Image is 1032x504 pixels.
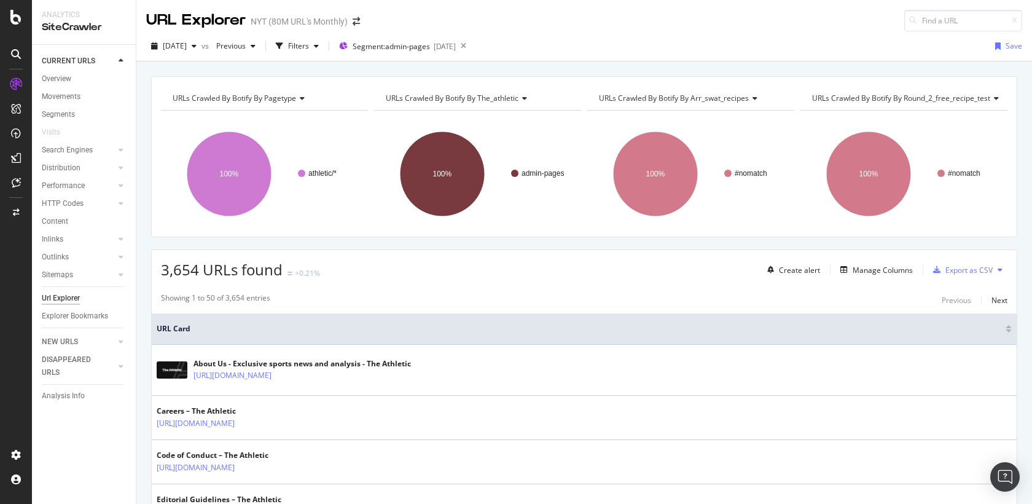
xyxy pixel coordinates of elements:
[271,36,324,56] button: Filters
[42,390,85,403] div: Analysis Info
[42,215,68,228] div: Content
[599,93,749,103] span: URLs Crawled By Botify By arr_swat_recipes
[42,215,127,228] a: Content
[835,262,913,277] button: Manage Columns
[42,162,115,175] a: Distribution
[596,89,783,108] h4: URLs Crawled By Botify By arr_swat_recipes
[42,73,127,85] a: Overview
[161,259,283,280] span: 3,654 URLs found
[42,269,115,282] a: Sitemaps
[42,233,115,246] a: Inlinks
[42,108,75,121] div: Segments
[42,144,93,157] div: Search Engines
[42,251,115,264] a: Outlinks
[779,265,820,275] div: Create alert
[990,36,1022,56] button: Save
[42,179,115,192] a: Performance
[157,323,1003,334] span: URL Card
[42,55,115,68] a: CURRENT URLS
[42,390,127,403] a: Analysis Info
[42,353,104,379] div: DISAPPEARED URLS
[942,293,971,307] button: Previous
[353,17,360,26] div: arrow-right-arrow-left
[904,10,1022,31] input: Find a URL
[287,272,292,275] img: Equal
[433,170,452,178] text: 100%
[928,260,993,280] button: Export as CSV
[42,90,80,103] div: Movements
[163,41,187,51] span: 2025 Aug. 4th
[812,93,990,103] span: URLs Crawled By Botify By round_2_free_recipe_test
[42,269,73,282] div: Sitemaps
[42,292,80,305] div: Url Explorer
[42,251,69,264] div: Outlinks
[288,41,309,51] div: Filters
[173,93,296,103] span: URLs Crawled By Botify By pagetype
[42,10,126,20] div: Analytics
[334,36,456,56] button: Segment:admin-pages[DATE]
[42,90,127,103] a: Movements
[42,20,126,34] div: SiteCrawler
[800,120,1007,227] svg: A chart.
[42,108,127,121] a: Segments
[161,293,270,307] div: Showing 1 to 50 of 3,654 entries
[220,170,239,178] text: 100%
[251,15,348,28] div: NYT (80M URL's Monthly)
[146,36,201,56] button: [DATE]
[157,417,235,430] a: [URL][DOMAIN_NAME]
[383,89,570,108] h4: URLs Crawled By Botify By the_athletic
[157,361,187,379] img: main image
[948,169,980,178] text: #nomatch
[945,265,993,275] div: Export as CSV
[201,41,211,51] span: vs
[295,268,320,278] div: +0.21%
[42,336,115,348] a: NEW URLS
[859,170,878,178] text: 100%
[735,169,767,178] text: #nomatch
[193,358,411,369] div: About Us - Exclusive sports news and analysis - The Athletic
[991,293,1007,307] button: Next
[170,89,357,108] h4: URLs Crawled By Botify By pagetype
[42,310,127,323] a: Explorer Bookmarks
[157,450,288,461] div: Code of Conduct – The Athletic
[762,260,820,280] button: Create alert
[146,10,246,31] div: URL Explorer
[810,89,1009,108] h4: URLs Crawled By Botify By round_2_free_recipe_test
[42,233,63,246] div: Inlinks
[211,36,260,56] button: Previous
[308,169,337,178] text: athletic/*
[42,162,80,175] div: Distribution
[386,93,518,103] span: URLs Crawled By Botify By the_athletic
[853,265,913,275] div: Manage Columns
[42,179,85,192] div: Performance
[587,120,794,227] svg: A chart.
[353,41,430,52] span: Segment: admin-pages
[1006,41,1022,51] div: Save
[157,462,235,474] a: [URL][DOMAIN_NAME]
[42,292,127,305] a: Url Explorer
[211,41,246,51] span: Previous
[42,55,95,68] div: CURRENT URLS
[193,369,272,382] a: [URL][DOMAIN_NAME]
[42,126,60,139] div: Visits
[157,406,288,417] div: Careers – The Athletic
[42,197,115,210] a: HTTP Codes
[42,73,71,85] div: Overview
[522,169,564,178] text: admin-pages
[990,462,1020,492] div: Open Intercom Messenger
[991,295,1007,305] div: Next
[942,295,971,305] div: Previous
[646,170,665,178] text: 100%
[42,126,72,139] a: Visits
[42,197,84,210] div: HTTP Codes
[434,41,456,52] div: [DATE]
[161,120,368,227] svg: A chart.
[42,310,108,323] div: Explorer Bookmarks
[42,336,78,348] div: NEW URLS
[42,144,115,157] a: Search Engines
[374,120,581,227] svg: A chart.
